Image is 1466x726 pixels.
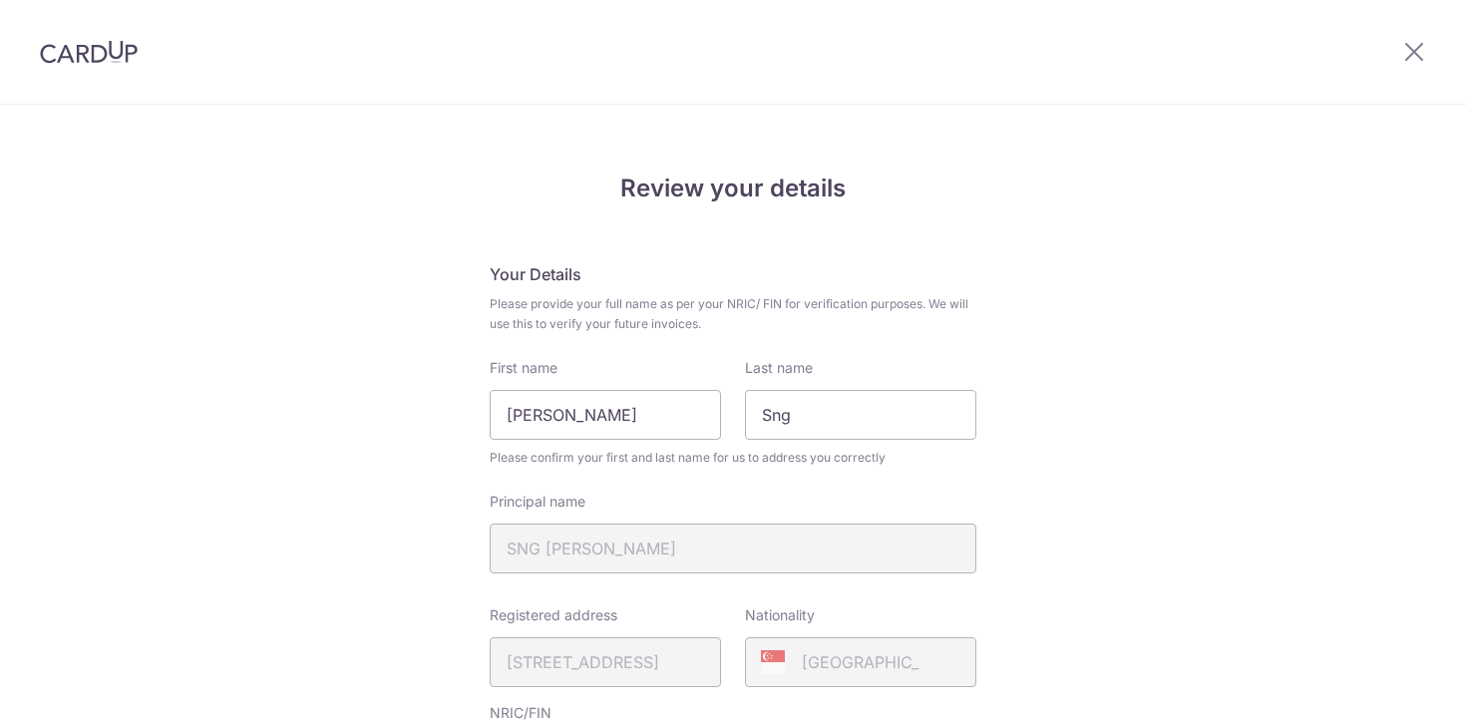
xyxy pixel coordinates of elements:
[490,390,721,440] input: First Name
[490,605,617,625] label: Registered address
[490,294,976,334] span: Please provide your full name as per your NRIC/ FIN for verification purposes. We will use this t...
[745,358,813,378] label: Last name
[490,448,976,468] span: Please confirm your first and last name for us to address you correctly
[490,262,976,286] h5: Your Details
[745,390,976,440] input: Last name
[490,703,551,723] label: NRIC/FIN
[490,358,557,378] label: First name
[745,605,815,625] label: Nationality
[40,40,138,64] img: CardUp
[490,492,585,512] label: Principal name
[490,171,976,206] h4: Review your details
